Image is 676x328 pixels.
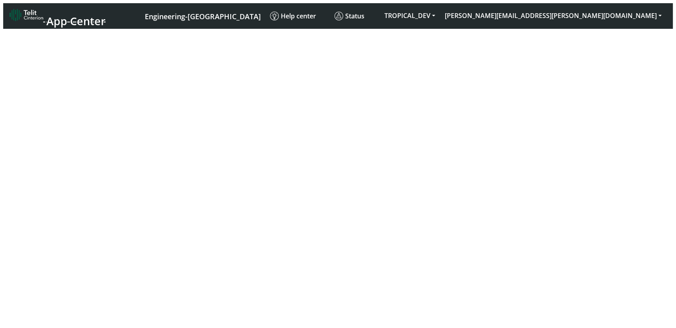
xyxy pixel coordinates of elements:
[145,12,261,21] span: Engineering-[GEOGRAPHIC_DATA]
[270,12,279,20] img: knowledge.svg
[334,12,364,20] span: Status
[331,8,380,24] a: Status
[270,12,316,20] span: Help center
[267,8,331,24] a: Help center
[334,12,343,20] img: status.svg
[440,8,666,23] button: [PERSON_NAME][EMAIL_ADDRESS][PERSON_NAME][DOMAIN_NAME]
[10,8,43,21] img: logo-telit-cinterion-gw-new.png
[46,14,106,28] span: App Center
[10,6,104,26] a: App Center
[144,8,260,23] a: Your current platform instance
[380,8,440,23] button: TROPICAL_DEV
